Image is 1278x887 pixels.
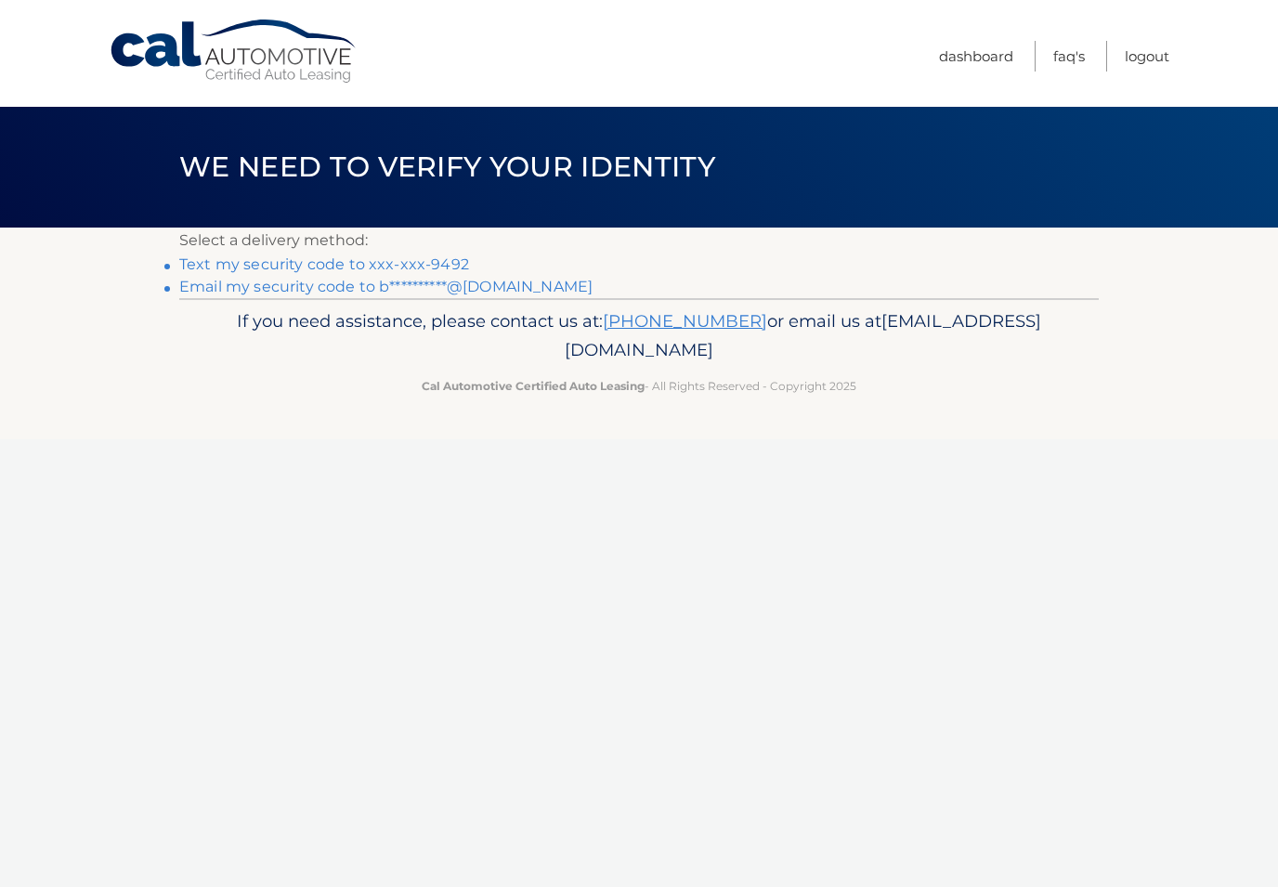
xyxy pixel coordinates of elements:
span: We need to verify your identity [179,150,715,184]
p: Select a delivery method: [179,228,1099,254]
a: Text my security code to xxx-xxx-9492 [179,255,469,273]
a: Cal Automotive [109,19,359,85]
a: Email my security code to b**********@[DOMAIN_NAME] [179,278,593,295]
a: Logout [1125,41,1169,72]
a: Dashboard [939,41,1013,72]
p: - All Rights Reserved - Copyright 2025 [191,376,1087,396]
a: FAQ's [1053,41,1085,72]
a: [PHONE_NUMBER] [603,310,767,332]
strong: Cal Automotive Certified Auto Leasing [422,379,645,393]
p: If you need assistance, please contact us at: or email us at [191,307,1087,366]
